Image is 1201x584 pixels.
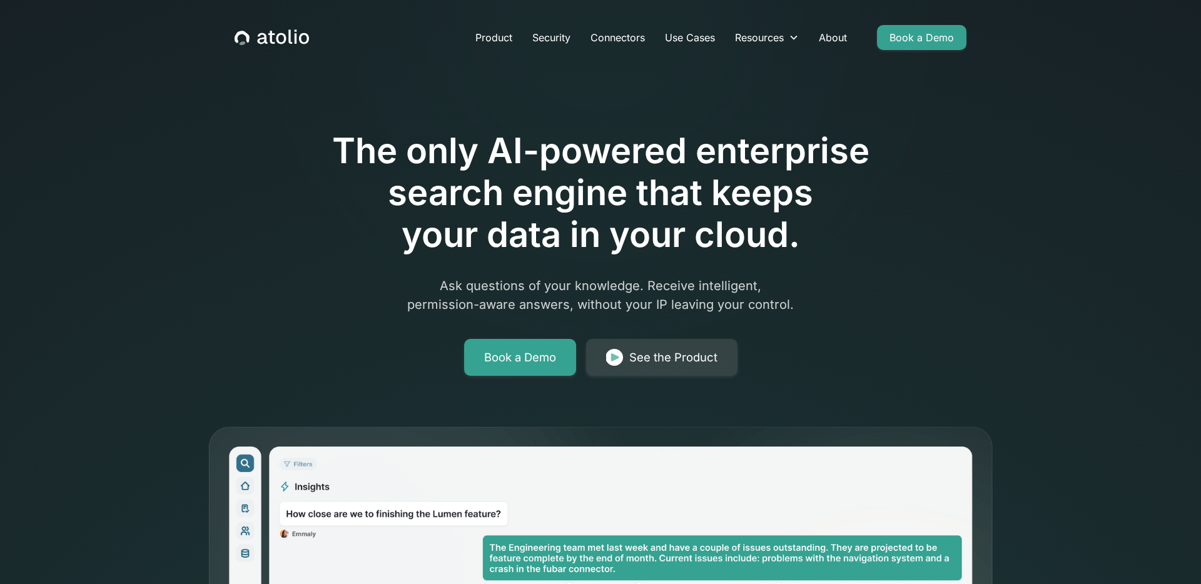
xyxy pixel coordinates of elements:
a: Product [465,25,522,50]
h1: The only AI-powered enterprise search engine that keeps your data in your cloud. [280,130,921,256]
a: Use Cases [655,25,725,50]
div: Resources [725,25,809,50]
a: Book a Demo [464,339,576,376]
div: See the Product [629,349,717,366]
a: About [809,25,857,50]
a: Book a Demo [877,25,966,50]
a: Security [522,25,580,50]
a: Connectors [580,25,655,50]
p: Ask questions of your knowledge. Receive intelligent, permission-aware answers, without your IP l... [360,276,841,314]
div: Resources [735,30,784,45]
a: home [235,29,309,46]
a: See the Product [586,339,737,376]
